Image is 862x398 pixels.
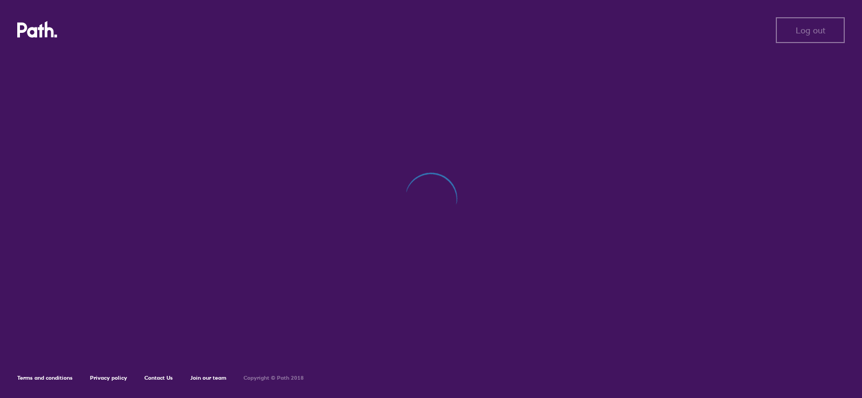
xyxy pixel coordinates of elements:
[190,374,226,381] a: Join our team
[144,374,173,381] a: Contact Us
[90,374,127,381] a: Privacy policy
[244,375,304,381] h6: Copyright © Path 2018
[796,25,825,35] span: Log out
[17,374,73,381] a: Terms and conditions
[776,17,845,43] button: Log out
